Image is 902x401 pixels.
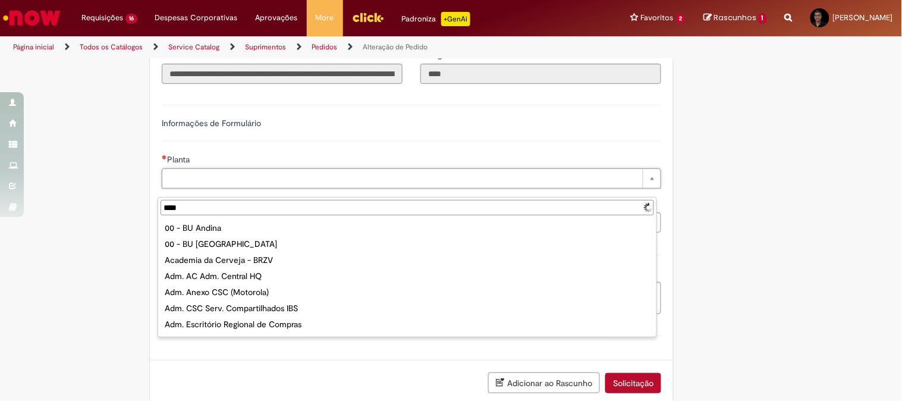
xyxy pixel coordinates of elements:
[161,284,654,300] div: Adm. Anexo CSC (Motorola)
[161,236,654,252] div: 00 - BU [GEOGRAPHIC_DATA]
[161,333,654,349] div: Agudos
[161,300,654,317] div: Adm. CSC Serv. Compartilhados IBS
[158,218,656,337] ul: Planta
[161,220,654,236] div: 00 - BU Andina
[161,268,654,284] div: Adm. AC Adm. Central HQ
[161,317,654,333] div: Adm. Escritório Regional de Compras
[161,252,654,268] div: Academia da Cerveja - BRZV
